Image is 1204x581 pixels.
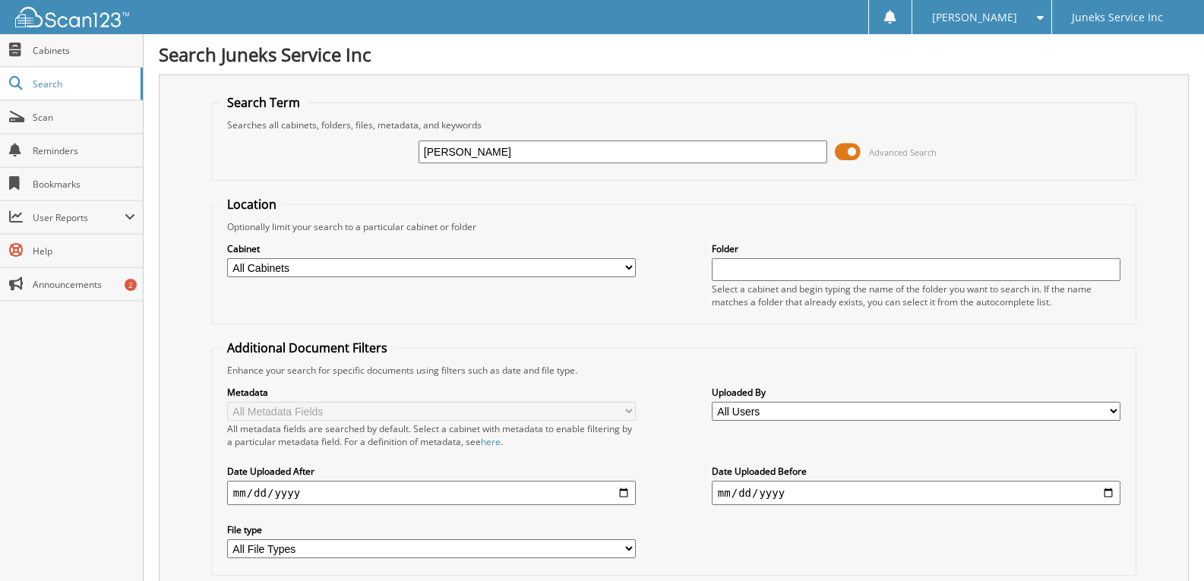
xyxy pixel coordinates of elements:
span: [PERSON_NAME] [932,13,1017,22]
a: here [481,435,501,448]
legend: Search Term [220,94,308,111]
div: Select a cabinet and begin typing the name of the folder you want to search in. If the name match... [712,283,1120,308]
legend: Additional Document Filters [220,339,395,356]
span: Help [33,245,135,257]
img: scan123-logo-white.svg [15,7,129,27]
div: Optionally limit your search to a particular cabinet or folder [220,220,1128,233]
h1: Search Juneks Service Inc [159,42,1189,67]
div: Enhance your search for specific documents using filters such as date and file type. [220,364,1128,377]
input: end [712,481,1120,505]
span: Search [33,77,133,90]
label: Cabinet [227,242,636,255]
span: Cabinets [33,44,135,57]
label: Folder [712,242,1120,255]
span: Reminders [33,144,135,157]
span: Advanced Search [869,147,937,158]
input: start [227,481,636,505]
div: 2 [125,279,137,291]
div: Searches all cabinets, folders, files, metadata, and keywords [220,118,1128,131]
span: User Reports [33,211,125,224]
label: Date Uploaded Before [712,465,1120,478]
label: Metadata [227,386,636,399]
label: Date Uploaded After [227,465,636,478]
div: All metadata fields are searched by default. Select a cabinet with metadata to enable filtering b... [227,422,636,448]
legend: Location [220,196,284,213]
label: Uploaded By [712,386,1120,399]
span: Juneks Service Inc [1072,13,1163,22]
span: Scan [33,111,135,124]
span: Announcements [33,278,135,291]
iframe: Chat Widget [1128,508,1204,581]
span: Bookmarks [33,178,135,191]
label: File type [227,523,636,536]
